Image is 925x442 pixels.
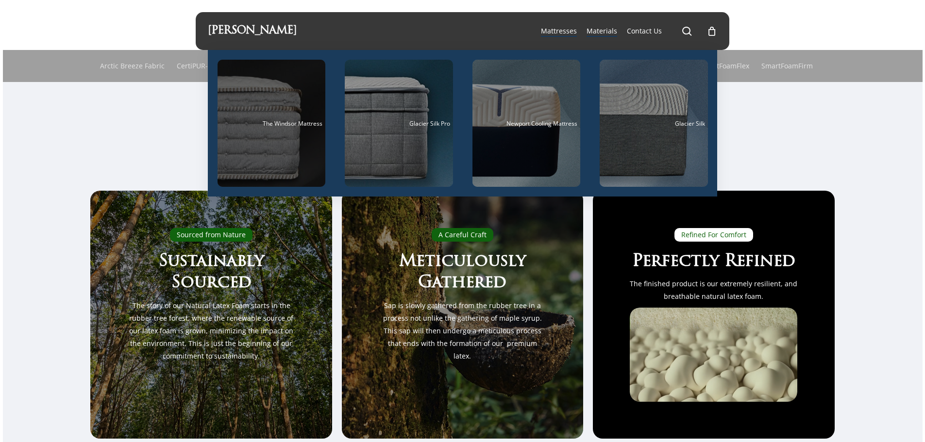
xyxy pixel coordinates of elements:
[600,60,708,187] a: Glacier Silk
[674,228,753,242] div: Refined For Comfort
[541,26,577,36] a: Mattresses
[170,228,252,242] div: Sourced from Nature
[128,299,295,362] p: The story of our Natural Latex Foam starts in the rubber tree forest, where the renewable source ...
[630,278,797,303] p: The finished product is our extremely resilient, and breathable natural latex foam.
[630,251,797,273] h3: Perfectly Refined
[379,251,546,295] h3: Meticulously Gathered
[263,119,322,128] span: The Windsor Mattress
[541,26,577,35] span: Mattresses
[128,251,295,295] h3: Sustainably Sourced
[506,119,577,128] span: Newport Cooling Mattress
[409,119,450,128] span: Glacier Silk Pro
[218,60,326,187] a: The Windsor Mattress
[700,50,749,82] a: SmartFoamFlex
[761,50,813,82] a: SmartFoamFirm
[706,26,717,36] a: Cart
[627,26,662,35] span: Contact Us
[536,12,717,50] nav: Main Menu
[208,26,297,36] a: [PERSON_NAME]
[432,228,493,242] div: A Careful Craft
[177,50,246,82] a: CertiPUR-US Certified
[100,50,165,82] a: Arctic Breeze Fabric
[627,26,662,36] a: Contact Us
[472,60,581,187] a: Newport Cooling Mattress
[587,26,617,36] a: Materials
[675,119,705,128] span: Glacier Silk
[345,60,453,187] a: Glacier Silk Pro
[379,299,546,362] p: Sap is slowly gathered from the rubber tree in a process not unlike the gathering of maple syrup....
[587,26,617,35] span: Materials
